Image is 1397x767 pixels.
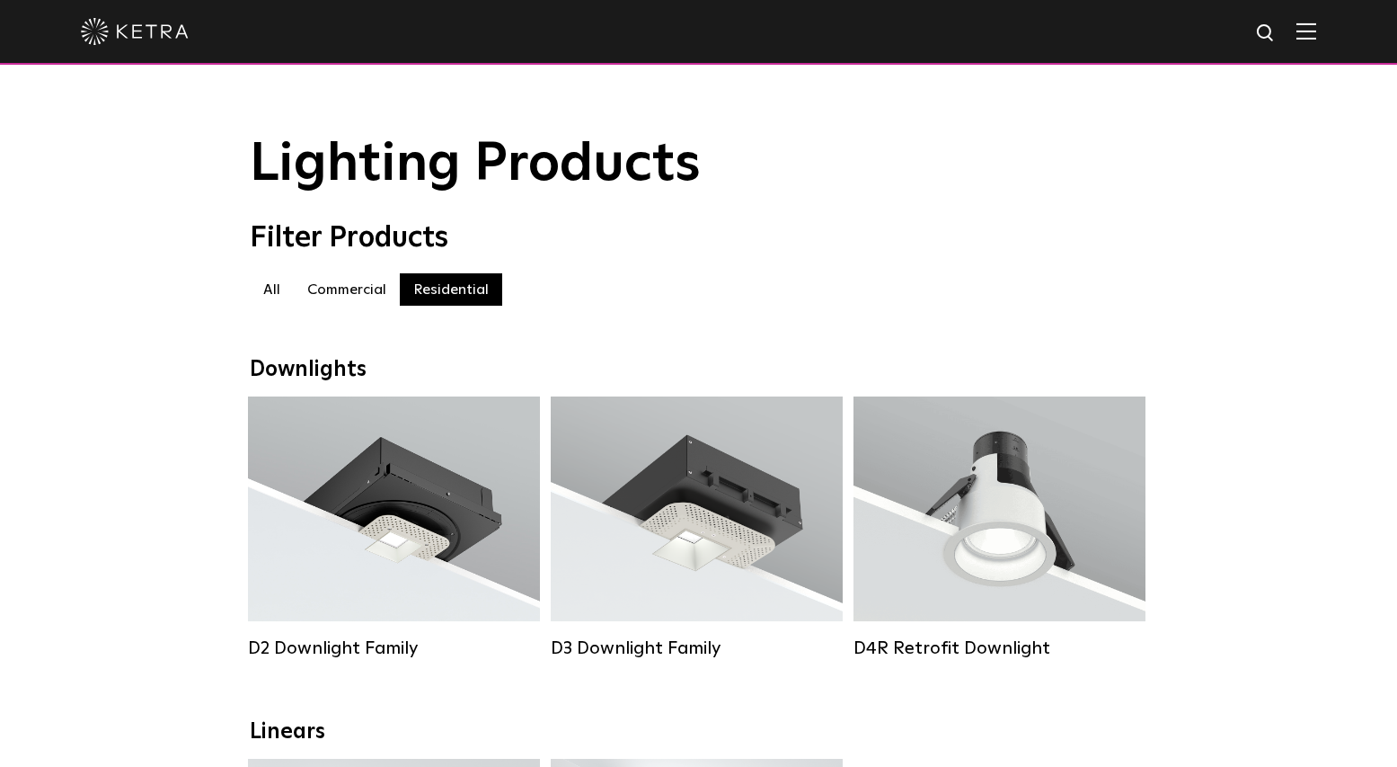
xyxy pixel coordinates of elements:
[250,357,1148,383] div: Downlights
[551,397,843,659] a: D3 Downlight Family Lumen Output:700 / 900 / 1100Colors:White / Black / Silver / Bronze / Paintab...
[1296,22,1316,40] img: Hamburger%20Nav.svg
[250,221,1148,255] div: Filter Products
[81,18,189,45] img: ketra-logo-2019-white
[248,638,540,659] div: D2 Downlight Family
[294,273,400,306] label: Commercial
[551,638,843,659] div: D3 Downlight Family
[248,397,540,659] a: D2 Downlight Family Lumen Output:1200Colors:White / Black / Gloss Black / Silver / Bronze / Silve...
[250,273,294,306] label: All
[853,638,1145,659] div: D4R Retrofit Downlight
[250,138,701,192] span: Lighting Products
[853,397,1145,659] a: D4R Retrofit Downlight Lumen Output:800Colors:White / BlackBeam Angles:15° / 25° / 40° / 60°Watta...
[250,719,1148,745] div: Linears
[1255,22,1278,45] img: search icon
[400,273,502,306] label: Residential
